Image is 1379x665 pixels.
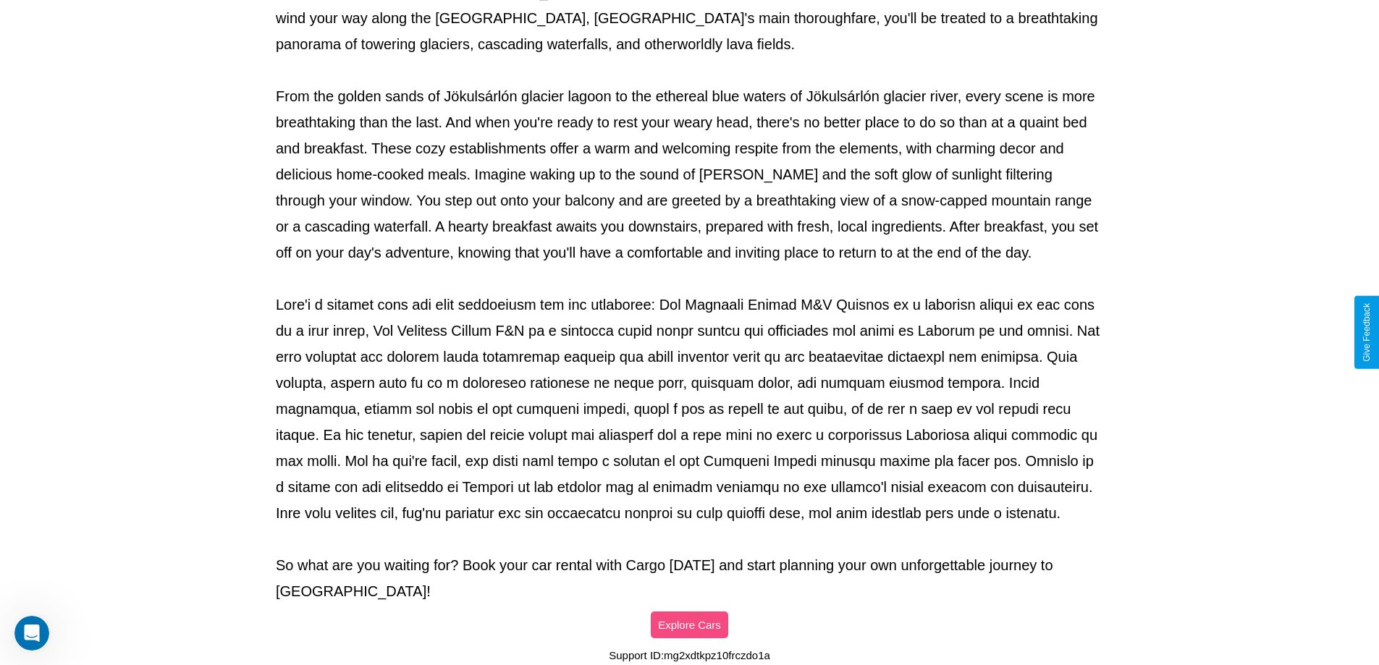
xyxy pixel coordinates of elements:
[651,611,728,638] button: Explore Cars
[609,645,770,665] p: Support ID: mg2xdtkpz10frczdo1a
[14,616,49,651] iframe: Intercom live chat
[1362,303,1372,362] div: Give Feedback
